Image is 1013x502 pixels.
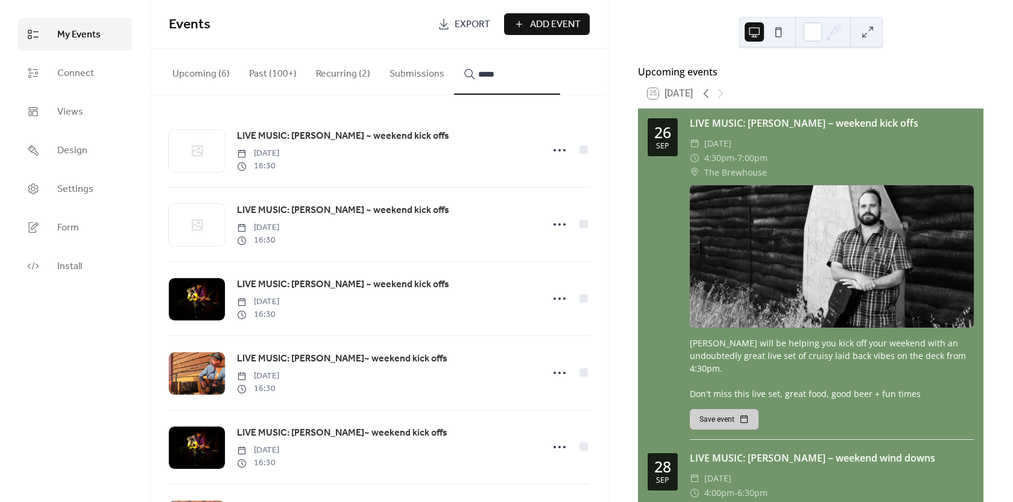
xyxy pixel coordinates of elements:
[237,457,279,469] span: 16:30
[237,221,279,234] span: [DATE]
[690,165,699,180] div: ​
[690,116,974,130] div: LIVE MUSIC: [PERSON_NAME] ~ weekend kick offs
[237,129,449,144] a: LIVE MUSIC: [PERSON_NAME] ~ weekend kick offs
[237,160,279,173] span: 16:30
[18,211,132,244] a: Form
[237,351,447,367] a: LIVE MUSIC: [PERSON_NAME]~ weekend kick offs
[57,144,87,158] span: Design
[237,296,279,308] span: [DATE]
[57,221,79,235] span: Form
[690,151,699,165] div: ​
[690,451,974,465] div: LIVE MUSIC: [PERSON_NAME] ~ weekend wind downs
[380,49,454,94] button: Submissions
[18,95,132,128] a: Views
[163,49,239,94] button: Upcoming (6)
[57,28,101,42] span: My Events
[654,459,671,474] div: 28
[455,17,490,32] span: Export
[429,13,499,35] a: Export
[737,151,768,165] span: 7:00pm
[57,105,83,119] span: Views
[237,425,447,441] a: LIVE MUSIC: [PERSON_NAME]~ weekend kick offs
[690,486,699,500] div: ​
[237,147,279,160] span: [DATE]
[237,352,447,366] span: LIVE MUSIC: [PERSON_NAME]~ weekend kick offs
[237,308,279,321] span: 16:30
[530,17,581,32] span: Add Event
[237,129,449,144] span: LIVE MUSIC: [PERSON_NAME] ~ weekend kick offs
[18,173,132,205] a: Settings
[704,151,734,165] span: 4:30pm
[57,66,94,81] span: Connect
[237,426,447,440] span: LIVE MUSIC: [PERSON_NAME]~ weekend kick offs
[690,136,699,151] div: ​
[18,18,132,51] a: My Events
[169,11,210,38] span: Events
[237,203,449,218] a: LIVE MUSIC: [PERSON_NAME] ~ weekend kick offs
[704,165,767,180] span: The Brewhouse
[306,49,380,94] button: Recurring (2)
[237,444,279,457] span: [DATE]
[18,134,132,167] a: Design
[704,136,731,151] span: [DATE]
[57,182,93,197] span: Settings
[690,471,699,486] div: ​
[18,250,132,282] a: Install
[654,125,671,140] div: 26
[734,486,737,500] span: -
[237,234,279,247] span: 16:30
[656,477,669,485] div: Sep
[690,337,974,400] div: [PERSON_NAME] will be helping you kick off your weekend with an undoubtedly great live set of cru...
[237,370,279,383] span: [DATE]
[656,142,669,150] div: Sep
[237,383,279,395] span: 16:30
[57,259,82,274] span: Install
[737,486,768,500] span: 6:30pm
[734,151,737,165] span: -
[239,49,306,94] button: Past (100+)
[704,471,731,486] span: [DATE]
[638,65,983,79] div: Upcoming events
[504,13,590,35] button: Add Event
[704,486,734,500] span: 4:00pm
[18,57,132,89] a: Connect
[690,409,759,430] button: Save event
[237,277,449,293] a: LIVE MUSIC: [PERSON_NAME] ~ weekend kick offs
